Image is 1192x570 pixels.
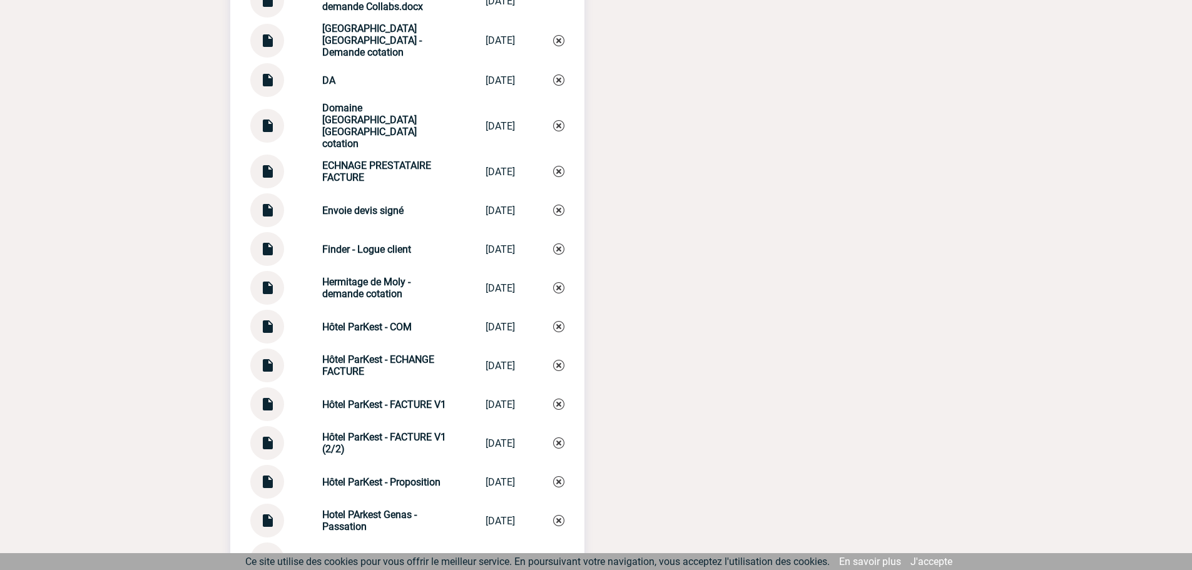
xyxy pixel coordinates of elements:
a: J'accepte [910,556,952,567]
img: Supprimer [553,515,564,526]
strong: Envoie devis signé [322,205,404,216]
strong: Finder - Logue client [322,243,411,255]
div: [DATE] [486,515,515,527]
img: Supprimer [553,74,564,86]
div: [DATE] [486,360,515,372]
strong: ECHNAGE PRESTATAIRE FACTURE [322,160,431,183]
div: [DATE] [486,243,515,255]
div: [DATE] [486,282,515,294]
div: [DATE] [486,476,515,488]
img: Supprimer [553,35,564,46]
img: Supprimer [553,205,564,216]
strong: Hôtel ParKest - Proposition [322,476,441,488]
div: [DATE] [486,34,515,46]
strong: Hôtel ParKest - ECHANGE FACTURE [322,354,434,377]
strong: Domaine [GEOGRAPHIC_DATA] [GEOGRAPHIC_DATA] cotation [322,102,417,150]
img: Supprimer [553,120,564,131]
div: [DATE] [486,166,515,178]
div: [DATE] [486,74,515,86]
strong: Hôtel ParKest - FACTURE V1 (2/2) [322,431,446,455]
img: Supprimer [553,166,564,177]
strong: Hotel PArkest Genas - Passation [322,509,417,532]
div: [DATE] [486,321,515,333]
img: Supprimer [553,437,564,449]
strong: Hôtel ParKest - COM [322,321,412,333]
strong: [GEOGRAPHIC_DATA] [GEOGRAPHIC_DATA] - Demande cotation [322,23,422,58]
img: Supprimer [553,399,564,410]
img: Supprimer [553,243,564,255]
div: [DATE] [486,120,515,132]
a: En savoir plus [839,556,901,567]
img: Supprimer [553,476,564,487]
img: Supprimer [553,360,564,371]
img: Supprimer [553,282,564,293]
div: [DATE] [486,437,515,449]
div: [DATE] [486,399,515,410]
img: Supprimer [553,321,564,332]
strong: Hôtel ParKest - FACTURE V1 [322,399,446,410]
strong: DA [322,74,335,86]
div: [DATE] [486,205,515,216]
strong: Hermitage de Moly - demande cotation [322,276,410,300]
span: Ce site utilise des cookies pour vous offrir le meilleur service. En poursuivant votre navigation... [245,556,830,567]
